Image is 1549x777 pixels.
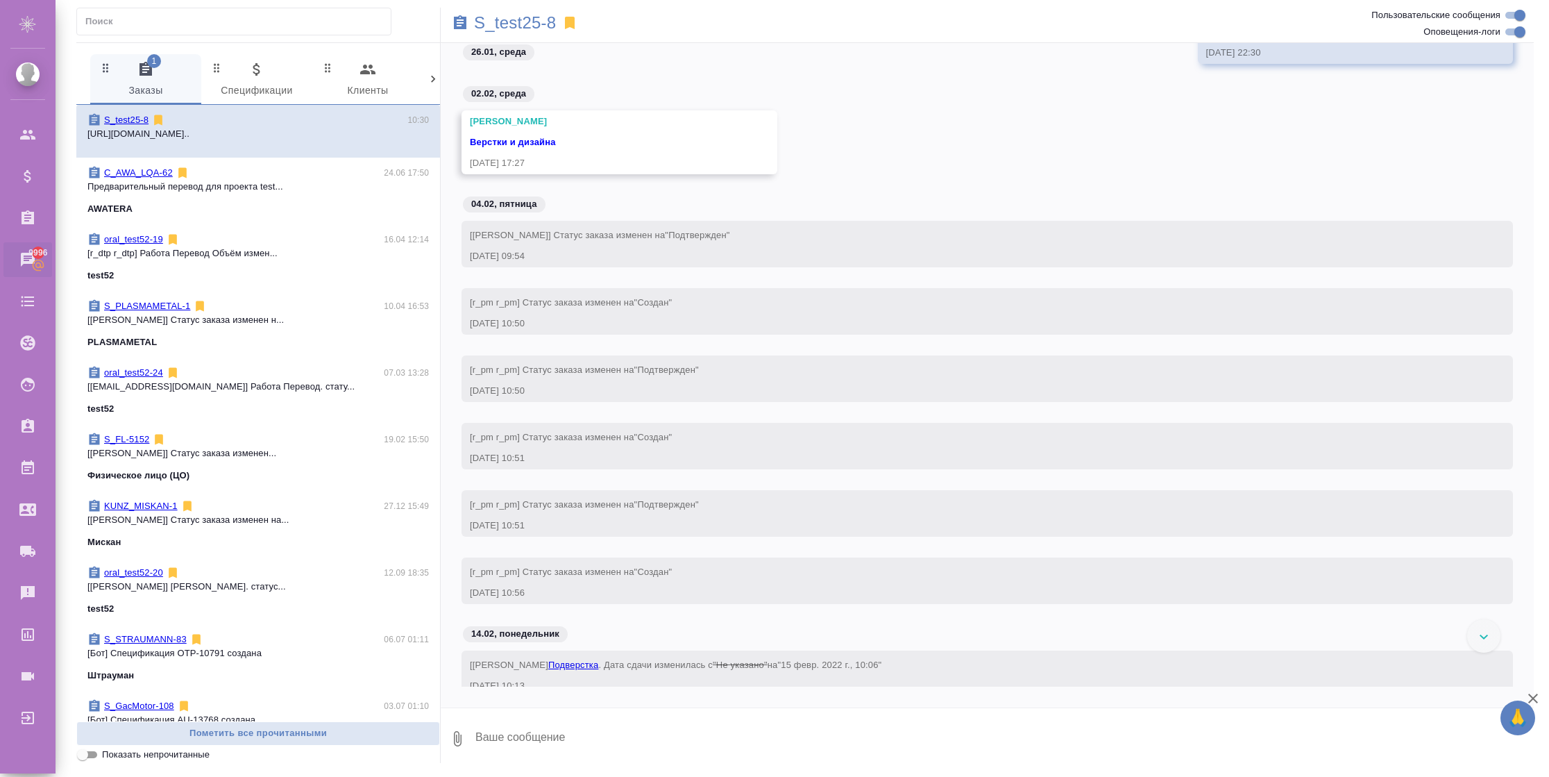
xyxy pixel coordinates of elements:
[189,633,203,646] svg: Отписаться
[470,365,699,375] span: [r_pm r_pm] Статус заказа изменен на
[634,365,699,375] span: "Подтвержден"
[87,602,114,616] p: test52
[634,499,699,510] span: "Подтвержден"
[104,367,163,378] a: oral_test52-24
[166,233,180,247] svg: Отписаться
[470,567,672,577] span: [r_pm r_pm] Статус заказа изменен на
[87,535,121,549] p: Мискан
[474,16,556,30] a: S_test25-8
[104,434,149,444] a: S_FL-5152
[104,167,173,178] a: C_AWA_LQA-62
[210,61,304,99] span: Спецификации
[104,701,174,711] a: S_GacMotor-108
[87,669,134,683] p: Штрауман
[634,432,672,442] span: "Создан"
[384,233,429,247] p: 16.04 12:14
[87,469,189,483] p: Физическое лицо (ЦО)
[1506,703,1530,733] span: 🙏
[470,137,556,147] span: Верстки и дизайна
[87,247,429,260] p: [r_dtp r_dtp] Работа Перевод Объём измен...
[470,297,672,308] span: [r_pm r_pm] Статус заказа изменен на
[470,317,1464,331] div: [DATE] 10:50
[166,566,180,580] svg: Отписаться
[104,301,190,311] a: S_PLASMAMETAL-1
[87,646,429,660] p: [Бот] Спецификация OTP-10791 создана
[177,699,191,713] svg: Отписаться
[87,180,429,194] p: Предварительный перевод для проекта test...
[384,566,429,580] p: 12.09 18:35
[777,660,881,670] span: "15 февр. 2022 г., 10:06"
[548,660,598,670] a: Подверстка
[665,230,729,240] span: "Подтвержден"
[634,297,672,308] span: "Создан"
[470,499,699,510] span: [r_pm r_pm] Статус заказа изменен на
[87,713,429,727] p: [Бот] Спецификация AU-13768 создана
[321,61,335,74] svg: Зажми и перетащи, чтобы поменять порядок вкладок
[152,433,166,446] svg: Отписаться
[180,499,194,513] svg: Отписаться
[20,246,56,260] span: 9996
[87,580,429,594] p: [[PERSON_NAME]] [PERSON_NAME]. статус...
[76,224,440,291] div: oral_test52-1916.04 12:14[r_dtp r_dtp] Работа Перевод Объём измен...test52
[76,691,440,758] div: S_GacMotor-10803.07 01:10[Бот] Спецификация AU-13768 созданаООО "ГАК МОТОР РУС"
[104,501,178,511] a: KUNZ_MISKAN-1
[84,726,432,742] span: Пометить все прочитанными
[76,424,440,491] div: S_FL-515219.02 15:50[[PERSON_NAME]] Статус заказа изменен...Физическое лицо (ЦО)
[76,558,440,624] div: oral_test52-2012.09 18:35[[PERSON_NAME]] [PERSON_NAME]. статус...test52
[470,156,729,170] div: [DATE] 17:27
[470,230,730,240] span: [[PERSON_NAME]] Статус заказа изменен на
[87,313,429,327] p: [[PERSON_NAME]] Статус заказа изменен н...
[384,699,429,713] p: 03.07 01:10
[470,432,672,442] span: [r_pm r_pm] Статус заказа изменен на
[470,115,729,128] div: [PERSON_NAME]
[384,366,429,380] p: 07.03 13:28
[470,679,1464,693] div: [DATE] 10:13
[384,433,429,446] p: 19.02 15:50
[104,115,149,125] a: S_test25-8
[471,197,537,211] p: 04.02, пятница
[76,158,440,224] div: C_AWA_LQA-6224.06 17:50Предварительный перевод для проекта test...AWATERA
[87,127,429,141] p: [URL][DOMAIN_NAME]..
[85,12,391,31] input: Поиск
[471,45,526,59] p: 26.01, среда
[87,335,157,349] p: PLASMAMETAL
[321,61,415,99] span: Клиенты
[470,519,1464,533] div: [DATE] 10:51
[471,627,559,641] p: 14.02, понедельник
[147,54,161,68] span: 1
[76,105,440,158] div: S_test25-810:30[URL][DOMAIN_NAME]..
[470,660,881,670] span: [[PERSON_NAME] . Дата сдачи изменилась с на
[166,366,180,380] svg: Отписаться
[470,384,1464,398] div: [DATE] 10:50
[634,567,672,577] span: "Создан"
[470,451,1464,465] div: [DATE] 10:51
[384,633,429,646] p: 06.07 01:11
[87,269,114,283] p: test52
[76,624,440,691] div: S_STRAUMANN-8306.07 01:11[Бот] Спецификация OTP-10791 созданаШтрауман
[713,660,768,670] span: "Не указано"
[87,513,429,527] p: [[PERSON_NAME]] Статус заказа изменен на...
[76,358,440,424] div: oral_test52-2407.03 13:28[[EMAIL_ADDRESS][DOMAIN_NAME]] Работа Перевод. стату...test52
[1371,8,1500,22] span: Пользовательские сообщения
[3,242,52,277] a: 9996
[1500,701,1535,735] button: 🙏
[470,249,1464,263] div: [DATE] 09:54
[104,567,163,578] a: oral_test52-20
[470,586,1464,600] div: [DATE] 10:56
[176,166,189,180] svg: Отписаться
[384,499,429,513] p: 27.12 15:49
[384,299,429,313] p: 10.04 16:53
[99,61,193,99] span: Заказы
[99,61,112,74] svg: Зажми и перетащи, чтобы поменять порядок вкладок
[87,402,114,416] p: test52
[87,202,133,216] p: AWATERA
[102,748,210,762] span: Показать непрочитанные
[210,61,223,74] svg: Зажми и перетащи, чтобы поменять порядок вкладок
[1423,25,1500,39] span: Оповещения-логи
[104,634,187,644] a: S_STRAUMANN-83
[384,166,429,180] p: 24.06 17:50
[76,491,440,558] div: KUNZ_MISKAN-127.12 15:49[[PERSON_NAME]] Статус заказа изменен на...Мискан
[76,721,440,746] button: Пометить все прочитанными
[76,291,440,358] div: S_PLASMAMETAL-110.04 16:53[[PERSON_NAME]] Статус заказа изменен н...PLASMAMETAL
